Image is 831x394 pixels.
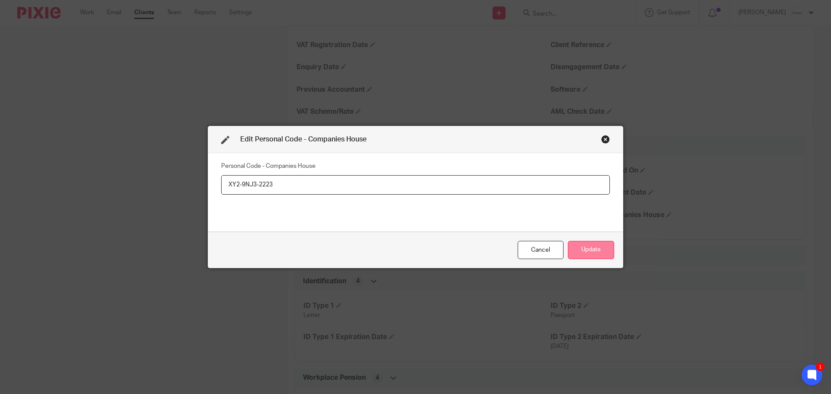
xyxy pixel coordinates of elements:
[240,136,367,143] span: Edit Personal Code - Companies House
[816,362,825,371] div: 1
[601,135,610,144] div: Close this dialog window
[568,241,614,259] button: Update
[221,175,610,195] input: Personal Code - Companies House
[221,162,316,170] label: Personal Code - Companies House
[518,241,564,259] div: Close this dialog window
